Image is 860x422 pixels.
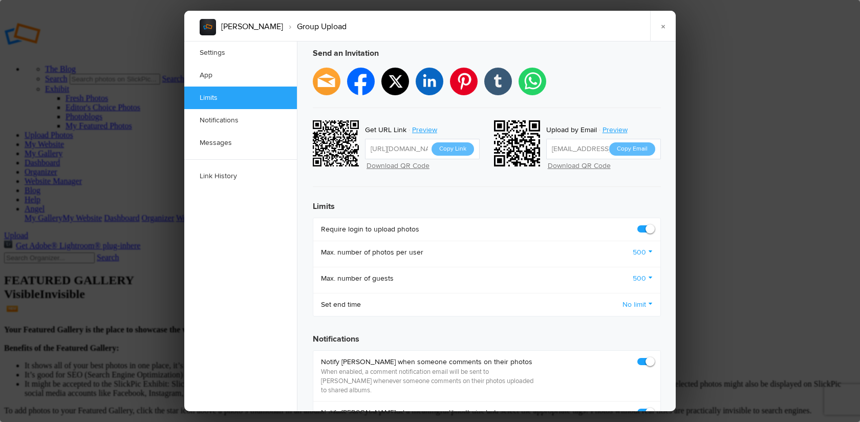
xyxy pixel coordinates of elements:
[650,11,676,41] a: ×
[184,64,297,87] a: App
[609,142,655,156] button: Copy Email
[494,120,543,170] div: truqx@slickpic.net
[406,123,445,137] a: Preview
[184,109,297,132] a: Notifications
[546,123,597,137] div: Upload by Email
[365,123,406,137] div: Get URL Link
[184,41,297,64] a: Settings
[200,19,216,35] img: album_sample.webp
[597,123,635,137] a: Preview
[321,367,536,395] p: When enabled, a comment notification email will be sent to [PERSON_NAME] whenever someone comment...
[184,87,297,109] a: Limits
[321,224,419,235] b: Require login to upload photos
[313,120,362,170] div: https://slickpic.us/18316332h000
[432,142,474,156] button: Copy Link
[313,325,661,345] h3: Notifications
[184,132,297,154] a: Messages
[548,161,611,170] a: Download QR Code
[416,68,443,95] li: linkedin
[321,273,394,284] b: Max. number of guests
[313,39,661,68] h3: Send an Invitation
[367,161,429,170] a: Download QR Code
[484,68,512,95] li: tumblr
[622,300,653,310] a: No limit
[321,247,423,258] b: Max. number of photos per user
[633,273,653,284] a: 500
[313,192,661,213] h3: Limits
[381,68,409,95] li: twitter
[321,357,536,367] b: Notify [PERSON_NAME] when someone comments on their photos
[283,18,347,35] li: Group Upload
[321,300,361,310] b: Set end time
[321,408,536,418] b: Notify [PERSON_NAME] when someone likes their photos
[221,18,283,35] li: [PERSON_NAME]
[633,247,653,258] a: 500
[184,165,297,187] a: Link History
[519,68,546,95] li: whatsapp
[450,68,478,95] li: pinterest
[347,68,375,95] li: facebook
